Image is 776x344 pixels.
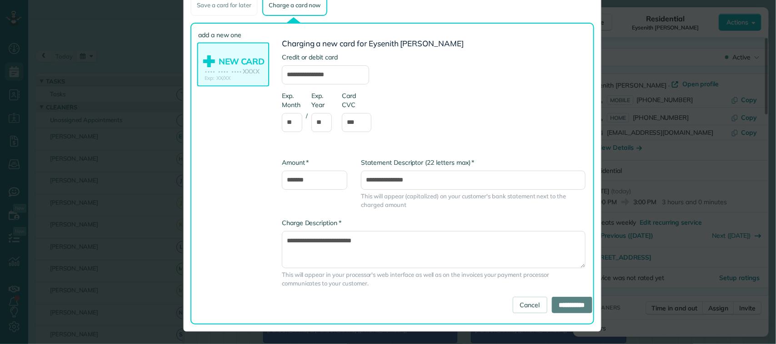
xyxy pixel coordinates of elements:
span: This will appear (capitalized) on your customer's bank statement next to the charged amount [361,192,585,209]
label: Credit or debit card [282,53,586,62]
span: This will appear in your processor's web interface as well as on the invoices your payment proces... [282,270,586,288]
a: Cancel [513,297,547,313]
label: Amount [282,158,309,167]
label: Statement Descriptor (22 letters max) [361,158,474,167]
label: Card CVC [342,91,378,109]
label: Exp. Year [311,91,333,109]
div: / [303,91,311,141]
label: add a new one [198,30,268,39]
label: Charge Description [282,218,341,227]
label: Exp. Month [282,91,303,109]
h3: Charging a new card for Eysenith [PERSON_NAME] [282,39,586,48]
